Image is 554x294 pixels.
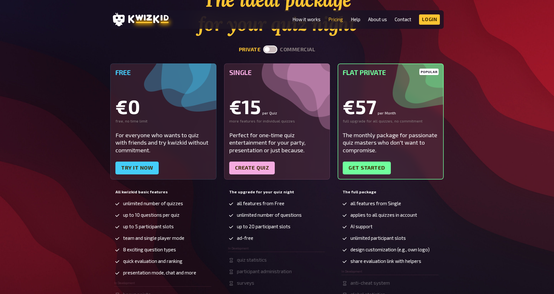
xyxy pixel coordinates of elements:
div: €0 [115,97,211,116]
a: Try it now [115,162,159,174]
span: AI support [350,224,373,229]
span: anti-cheat system [350,280,390,286]
div: For everyone who wants to quiz with friends and try kwizkid without commitment. [115,131,211,154]
span: all features from Free [237,201,284,206]
small: per Quiz [262,111,277,115]
a: Create quiz [229,162,275,174]
div: full upgrade for all quizzes, no commitment [343,119,439,124]
span: surveys [237,280,254,286]
span: quick evaluation and ranking [123,258,182,264]
span: 8 exciting question types [123,247,176,252]
h5: Single [229,69,325,76]
span: In Development [114,281,135,285]
span: In Development [228,247,249,250]
h5: Free [115,69,211,76]
span: design customization (e.g., own logo) [350,247,430,252]
div: The monthly package for passionate quiz masters who don't want to compromise. [343,131,439,154]
a: How it works [292,17,321,22]
div: €15 [229,97,325,116]
div: Perfect for one-time quiz entertainment for your party, presentation or just because. [229,131,325,154]
span: share evaluation link with helpers [350,258,421,264]
span: unlimited participant slots [350,235,406,241]
a: Pricing [328,17,343,22]
small: per Month [378,111,396,115]
span: participant administration [237,269,292,274]
h5: Flat Private [343,69,439,76]
span: ad-free [237,235,253,241]
span: all features from Single [350,201,401,206]
span: up to 10 questions per quiz [123,212,180,218]
h5: All kwizkid basic features [115,190,211,194]
div: €57 [343,97,439,116]
span: quiz statistics [237,257,267,263]
span: up to 5 participant slots [123,224,174,229]
button: commercial [280,46,315,53]
a: Contact [395,17,411,22]
a: Get started [343,162,391,174]
h5: The full package [343,190,439,194]
a: Login [419,14,440,25]
span: unlimited number of quizzes [123,201,183,206]
span: up to 20 participant slots [237,224,290,229]
span: unlimited number of questions [237,212,302,218]
div: free, no time limit [115,119,211,124]
a: About us [368,17,387,22]
a: Help [351,17,360,22]
h5: The upgrade for your quiz night [229,190,325,194]
span: team and single player mode [123,235,184,241]
span: In Development [341,270,362,273]
span: applies to all quizzes in account [350,212,417,218]
span: presentation mode, chat and more [123,270,196,275]
div: more features for individual quizzes [229,119,325,124]
button: private [239,46,261,53]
